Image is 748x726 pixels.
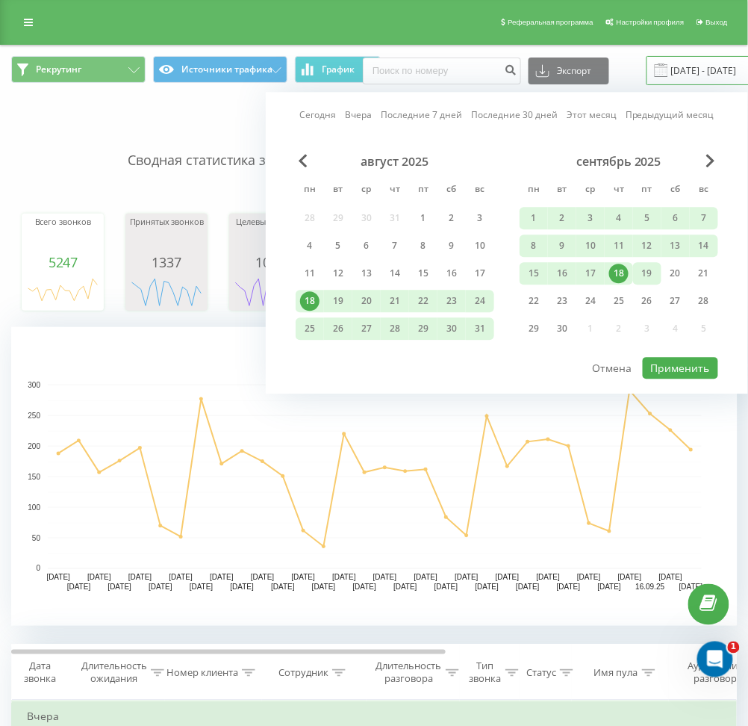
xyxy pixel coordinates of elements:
[466,235,494,257] div: вс 10 авг. 2025 г.
[690,262,718,285] div: вс 21 сент. 2025 г.
[355,179,378,202] abbr: среда
[694,264,714,283] div: 21
[409,262,437,285] div: пт 15 авг. 2025 г.
[28,503,40,512] text: 100
[11,327,738,626] div: A chart.
[581,264,600,283] div: 17
[345,108,372,122] a: Вчера
[694,236,714,255] div: 14
[470,208,490,228] div: 3
[526,667,556,680] div: Статус
[524,236,543,255] div: 8
[442,236,461,255] div: 9
[496,574,520,582] text: [DATE]
[552,291,572,311] div: 23
[594,667,638,680] div: Имя пула
[537,574,561,582] text: [DATE]
[442,264,461,283] div: 16
[12,660,67,686] div: Дата звонка
[25,217,100,255] div: Всего звонков
[470,319,490,338] div: 31
[296,262,324,285] div: пн 11 авг. 2025 г.
[327,179,349,202] abbr: вторник
[638,264,657,283] div: 19
[352,317,381,340] div: ср 27 авг. 2025 г.
[409,207,437,229] div: пт 1 авг. 2025 г.
[455,574,479,582] text: [DATE]
[551,179,573,202] abbr: вторник
[81,660,147,686] div: Длительность ожидания
[520,317,548,340] div: пн 29 сент. 2025 г.
[548,290,576,312] div: вт 23 сент. 2025 г.
[324,290,352,312] div: вт 19 авг. 2025 г.
[414,319,433,338] div: 29
[381,317,409,340] div: чт 28 авг. 2025 г.
[296,154,494,169] div: август 2025
[609,208,629,228] div: 4
[638,208,657,228] div: 5
[36,565,40,573] text: 0
[385,236,405,255] div: 7
[409,290,437,312] div: пт 22 авг. 2025 г.
[659,574,683,582] text: [DATE]
[728,642,740,654] span: 1
[357,291,376,311] div: 20
[299,108,336,122] a: Сегодня
[661,262,690,285] div: сб 20 сент. 2025 г.
[129,255,204,270] div: 1337
[579,179,602,202] abbr: среда
[609,291,629,311] div: 25
[605,235,633,257] div: чт 11 сент. 2025 г.
[576,262,605,285] div: ср 17 сент. 2025 г.
[476,583,499,592] text: [DATE]
[28,442,40,450] text: 200
[470,236,490,255] div: 10
[633,207,661,229] div: пт 5 сент. 2025 г.
[694,291,714,311] div: 28
[129,270,204,314] div: A chart.
[296,317,324,340] div: пн 25 авг. 2025 г.
[470,660,502,686] div: Тип звонка
[557,583,581,592] text: [DATE]
[312,583,336,592] text: [DATE]
[442,319,461,338] div: 30
[666,291,685,311] div: 27
[470,264,490,283] div: 17
[524,264,543,283] div: 15
[664,179,687,202] abbr: суббота
[633,235,661,257] div: пт 12 сент. 2025 г.
[328,236,348,255] div: 5
[107,583,131,592] text: [DATE]
[434,583,458,592] text: [DATE]
[694,208,714,228] div: 7
[332,574,356,582] text: [DATE]
[299,179,321,202] abbr: понедельник
[11,121,737,170] p: Сводная статистика звонков по заданным фильтрам за выбранный период
[46,574,70,582] text: [DATE]
[414,264,433,283] div: 15
[471,108,558,122] a: Последние 30 дней
[679,583,703,592] text: [DATE]
[618,574,642,582] text: [DATE]
[529,58,609,84] button: Экспорт
[581,208,600,228] div: 3
[300,236,320,255] div: 4
[581,236,600,255] div: 10
[324,235,352,257] div: вт 5 авг. 2025 г.
[437,290,466,312] div: сб 23 авг. 2025 г.
[440,179,463,202] abbr: суббота
[548,262,576,285] div: вт 16 сент. 2025 г.
[300,291,320,311] div: 18
[552,264,572,283] div: 16
[520,207,548,229] div: пн 1 сент. 2025 г.
[520,290,548,312] div: пн 22 сент. 2025 г.
[466,317,494,340] div: вс 31 авг. 2025 г.
[328,264,348,283] div: 12
[32,534,41,542] text: 50
[129,217,204,255] div: Принятых звонков
[292,574,316,582] text: [DATE]
[357,264,376,283] div: 13
[706,18,728,26] span: Выход
[414,574,438,582] text: [DATE]
[585,357,641,379] button: Отмена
